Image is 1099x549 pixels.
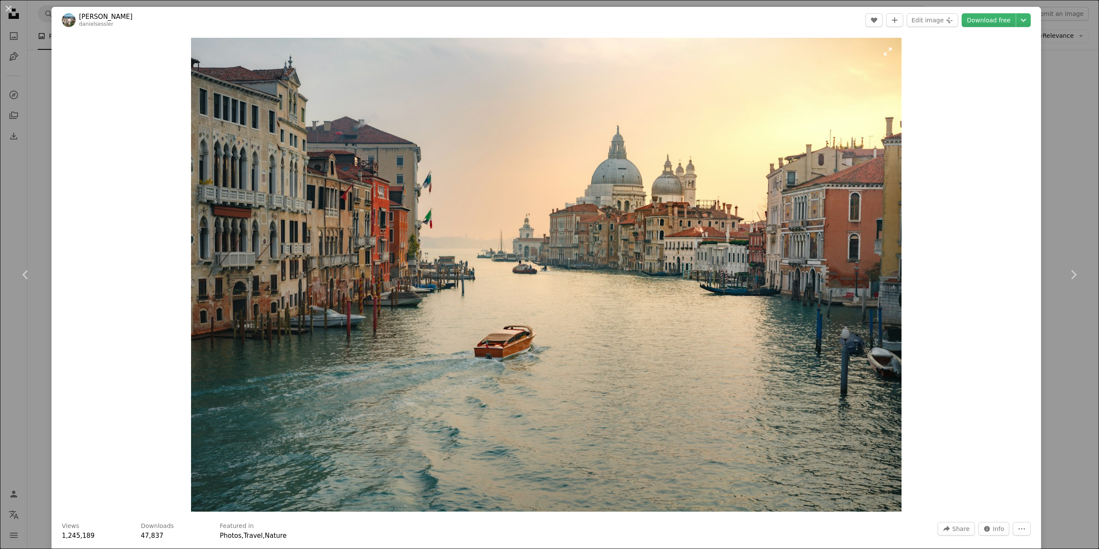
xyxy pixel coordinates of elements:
[1047,234,1099,316] a: Next
[1013,522,1031,536] button: More Actions
[952,522,969,535] span: Share
[220,522,254,531] h3: Featured in
[191,38,902,512] button: Zoom in on this image
[62,522,79,531] h3: Views
[962,13,1016,27] a: Download free
[886,13,903,27] button: Add to Collection
[242,532,244,540] span: ,
[220,532,242,540] a: Photos
[865,13,883,27] button: Like
[907,13,958,27] button: Edit image
[978,522,1010,536] button: Stats about this image
[79,12,133,21] a: [PERSON_NAME]
[62,13,76,27] img: Go to Daniel Seßler's profile
[191,38,902,512] img: a river with boats in it and buildings around it with Grand Canal in the background
[938,522,975,536] button: Share this image
[243,532,263,540] a: Travel
[263,532,265,540] span: ,
[993,522,1005,535] span: Info
[79,21,113,27] a: danielsessler
[141,532,164,540] span: 47,837
[265,532,287,540] a: Nature
[141,522,174,531] h3: Downloads
[1016,13,1031,27] button: Choose download size
[62,532,94,540] span: 1,245,189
